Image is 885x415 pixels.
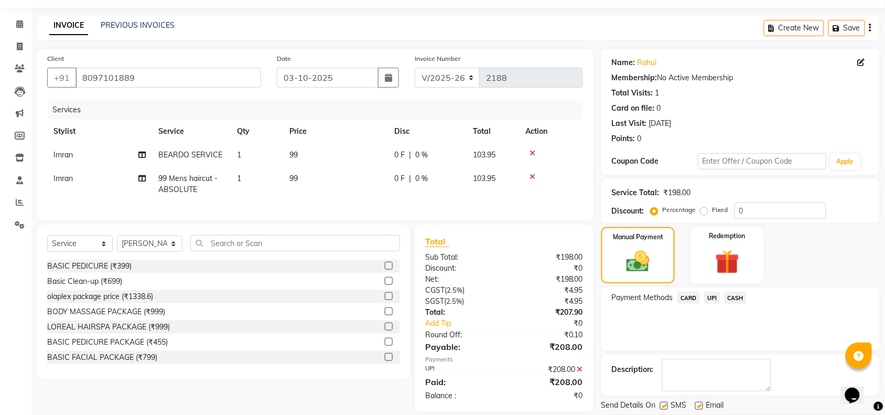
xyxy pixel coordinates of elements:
span: 99 [289,150,298,159]
span: | [409,150,411,161]
th: Action [519,120,583,143]
span: SGST [425,296,444,306]
label: Client [47,54,64,63]
div: Name: [612,57,635,68]
span: 99 Mens haircut - ABSOLUTE [158,174,218,194]
div: [DATE] [649,118,672,129]
div: BASIC PEDICURE PACKAGE (₹455) [47,337,168,348]
a: Rahul [638,57,657,68]
div: ₹198.00 [504,252,591,263]
span: CARD [677,292,700,304]
label: Redemption [709,231,746,241]
span: 0 F [394,150,405,161]
label: Manual Payment [613,232,663,242]
span: Imran [53,150,73,159]
div: Payable: [417,340,504,353]
div: No Active Membership [612,72,869,83]
div: Coupon Code [612,156,698,167]
div: Discount: [417,263,504,274]
div: ₹208.00 [504,364,591,375]
th: Price [283,120,388,143]
span: Imran [53,174,73,183]
input: Search or Scan [190,235,400,251]
span: CGST [425,285,445,295]
th: Stylist [47,120,152,143]
span: 2.5% [447,286,462,294]
span: | [409,173,411,184]
iframe: chat widget [841,373,875,405]
span: 103.95 [473,150,495,159]
span: 0 % [415,150,428,161]
span: Send Details On [601,400,656,413]
div: Total Visits: [612,88,653,99]
span: 1 [237,174,241,183]
div: 0 [657,103,661,114]
div: Net: [417,274,504,285]
span: 99 [289,174,298,183]
div: Paid: [417,376,504,388]
div: LOREAL HAIRSPA PACKAGE (₹999) [47,322,170,333]
span: 0 F [394,173,405,184]
div: BODY MASSAGE PACKAGE (₹999) [47,306,165,317]
span: 2.5% [446,297,462,305]
span: 103.95 [473,174,495,183]
div: ₹198.00 [504,274,591,285]
label: Fixed [713,205,728,215]
span: BEARDO SERVICE [158,150,222,159]
div: Basic Clean-up (₹699) [47,276,122,287]
label: Invoice Number [415,54,460,63]
th: Disc [388,120,467,143]
span: 0 % [415,173,428,184]
img: _gift.svg [708,247,747,277]
div: Services [48,100,591,120]
div: Total: [417,307,504,318]
div: ( ) [417,296,504,307]
div: Discount: [612,206,644,217]
span: Email [706,400,724,413]
div: Payments [425,355,583,364]
div: Points: [612,133,635,144]
input: Enter Offer / Coupon Code [698,153,826,169]
span: 1 [237,150,241,159]
div: BASIC FACIAL PACKAGE (₹799) [47,352,157,363]
img: _cash.svg [619,248,657,275]
div: olaplex package price (₹1338.6) [47,291,153,302]
div: Last Visit: [612,118,647,129]
label: Percentage [663,205,696,215]
div: ₹0.10 [504,329,591,340]
div: Balance : [417,390,504,401]
div: ₹4.95 [504,296,591,307]
div: 0 [638,133,642,144]
label: Date [277,54,291,63]
button: +91 [47,68,77,88]
div: UPI [417,364,504,375]
div: ₹208.00 [504,376,591,388]
div: ₹208.00 [504,340,591,353]
a: INVOICE [49,16,88,35]
button: Save [828,20,865,36]
div: BASIC PEDICURE (₹399) [47,261,132,272]
span: Total [425,236,449,247]
div: ( ) [417,285,504,296]
div: ₹4.95 [504,285,591,296]
div: Card on file: [612,103,655,114]
div: ₹0 [519,318,591,329]
span: Payment Methods [612,292,673,303]
span: SMS [671,400,687,413]
div: Service Total: [612,187,660,198]
span: CASH [725,292,747,304]
div: ₹0 [504,390,591,401]
button: Apply [830,154,860,169]
div: Sub Total: [417,252,504,263]
a: Add Tip [417,318,519,329]
th: Qty [231,120,283,143]
a: PREVIOUS INVOICES [101,20,175,30]
div: Description: [612,364,654,375]
th: Total [467,120,519,143]
div: Membership: [612,72,657,83]
button: Create New [764,20,824,36]
div: 1 [655,88,660,99]
th: Service [152,120,231,143]
div: Round Off: [417,329,504,340]
div: ₹207.90 [504,307,591,318]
